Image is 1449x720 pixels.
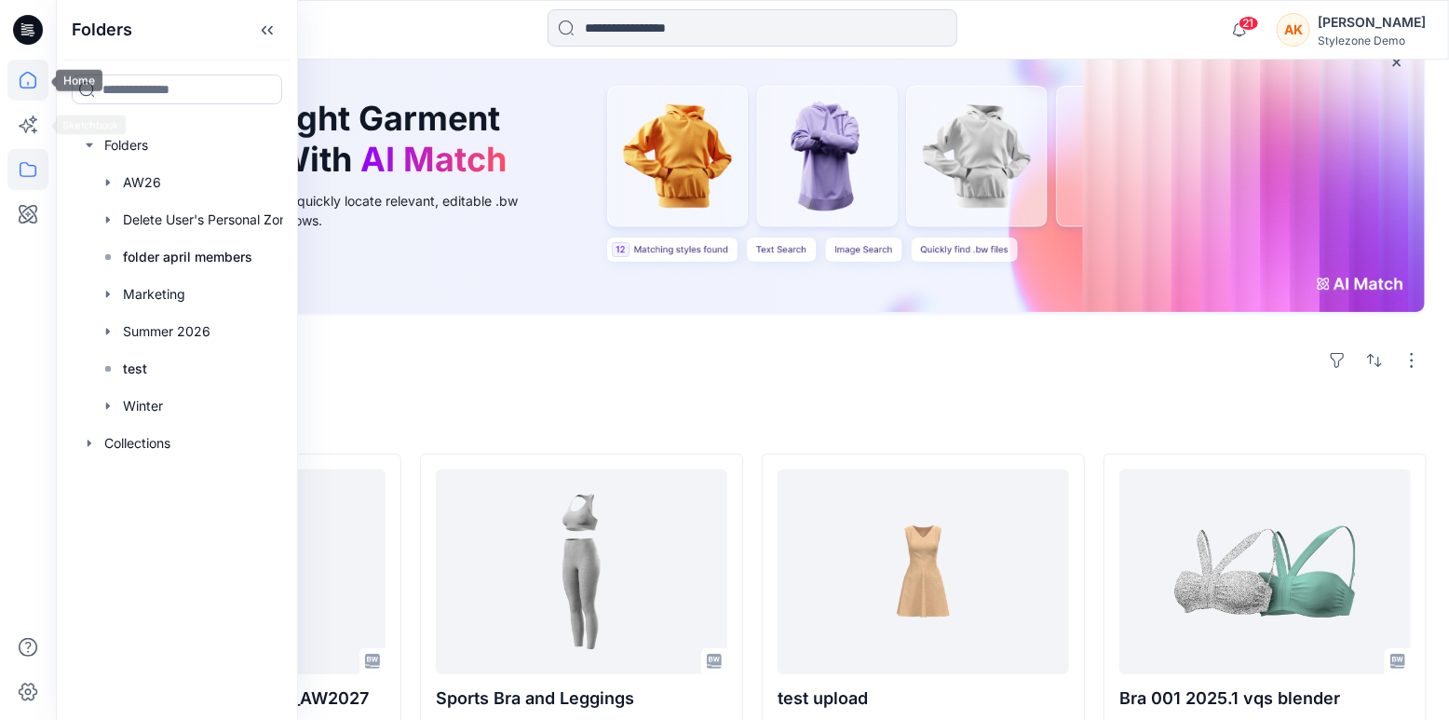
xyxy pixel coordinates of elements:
a: Bra 001 2025.1 vqs blender [1119,469,1411,674]
div: AK [1277,13,1310,47]
div: Use text or image search to quickly locate relevant, editable .bw files for faster design workflows. [125,191,544,230]
a: Sports Bra and Leggings [436,469,727,674]
a: test upload [778,469,1069,674]
span: 21 [1239,16,1259,31]
p: test upload [778,686,1069,712]
p: Bra 001 2025.1 vqs blender [1119,686,1411,712]
p: folder april members [123,246,252,268]
p: Sports Bra and Leggings [436,686,727,712]
span: AI Match [360,139,507,180]
h4: Styles [78,413,1427,435]
div: [PERSON_NAME] [1318,11,1426,34]
p: test [123,358,147,380]
div: Stylezone Demo [1318,34,1426,48]
h1: Find the Right Garment Instantly With [125,99,516,179]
